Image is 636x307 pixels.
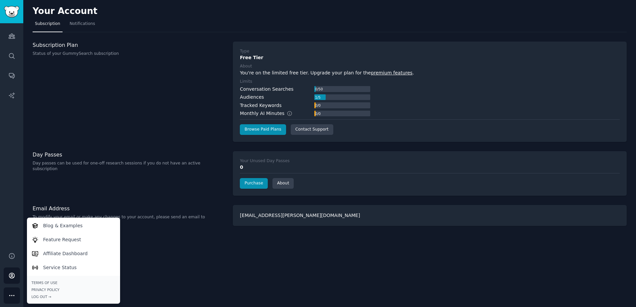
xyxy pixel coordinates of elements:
a: Terms of Use [32,280,115,285]
p: Blog & Examples [43,222,83,229]
p: Day passes can be used for one-off research sessions if you do not have an active subscription [33,160,226,172]
a: Affiliate Dashboard [28,247,119,260]
p: Status of your GummySearch subscription [33,51,226,57]
a: Feature Request [28,233,119,247]
a: Contact Support [291,124,333,135]
a: premium features [371,70,412,75]
div: Type [240,49,249,54]
div: Log Out → [32,294,115,299]
a: Notifications [67,19,97,32]
div: You're on the limited free tier. Upgrade your plan for the . [240,69,620,76]
div: 0 / 50 [314,86,323,92]
a: Service Status [28,260,119,274]
h3: Subscription Plan [33,42,226,49]
div: Monthly AI Minutes [240,110,299,117]
div: 0 / 0 [314,111,321,117]
div: Free Tier [240,54,620,61]
div: 0 / 0 [314,102,321,108]
div: Tracked Keywords [240,102,281,109]
h3: Email Address [33,205,226,212]
div: Audiences [240,94,264,101]
div: [EMAIL_ADDRESS][PERSON_NAME][DOMAIN_NAME] [233,205,627,226]
div: About [240,63,252,69]
a: Blog & Examples [28,219,119,233]
img: GummySearch logo [4,6,19,18]
div: Conversation Searches [240,86,293,93]
a: About [272,178,294,189]
p: Service Status [43,264,77,271]
div: 1 / 5 [314,94,321,100]
p: To modify your email or make any changes to your account, please send an email to [EMAIL_ADDRESS]... [33,214,226,226]
a: Purchase [240,178,268,189]
p: Affiliate Dashboard [43,250,88,257]
div: Your Unused Day Passes [240,158,289,164]
div: Limits [240,79,252,85]
p: Feature Request [43,236,81,243]
a: Browse Paid Plans [240,124,286,135]
span: Subscription [35,21,60,27]
span: Notifications [70,21,95,27]
a: Privacy Policy [32,287,115,292]
div: 0 [240,164,620,171]
h3: Day Passes [33,151,226,158]
a: Subscription [33,19,63,32]
h2: Your Account [33,6,97,17]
